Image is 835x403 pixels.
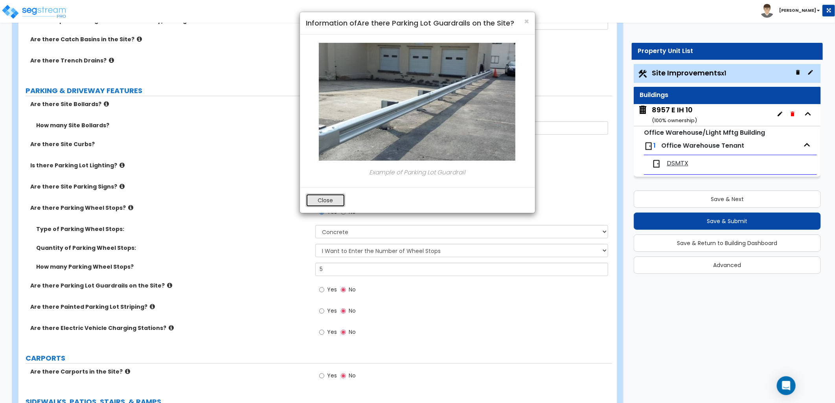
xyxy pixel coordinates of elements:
[306,194,345,207] button: Close
[524,17,529,26] button: Close
[370,168,466,176] i: Example of Parking Lot Guardrail
[524,16,529,27] span: ×
[777,376,796,395] div: Open Intercom Messenger
[317,40,518,163] img: 13.JPG
[306,18,529,28] h4: Information of Are there Parking Lot Guardrails on the Site?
